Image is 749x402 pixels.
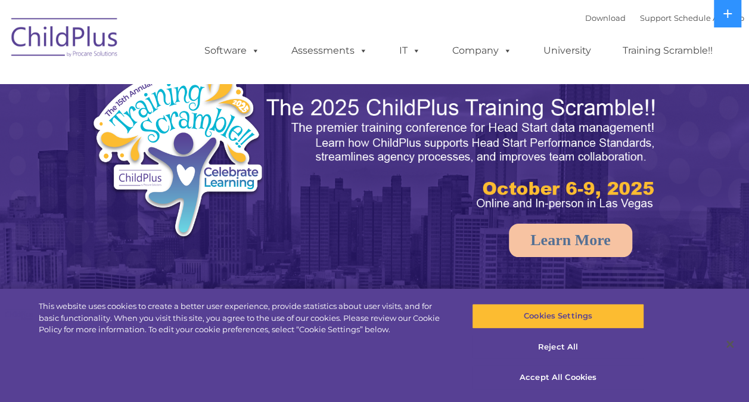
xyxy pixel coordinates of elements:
[640,13,672,23] a: Support
[674,13,744,23] a: Schedule A Demo
[532,39,603,63] a: University
[509,224,632,257] a: Learn More
[585,13,626,23] a: Download
[472,335,644,360] button: Reject All
[39,301,449,336] div: This website uses cookies to create a better user experience, provide statistics about user visit...
[717,331,743,357] button: Close
[440,39,524,63] a: Company
[387,39,433,63] a: IT
[166,79,202,88] span: Last name
[192,39,272,63] a: Software
[472,304,644,329] button: Cookies Settings
[279,39,380,63] a: Assessments
[472,365,644,390] button: Accept All Cookies
[166,128,216,137] span: Phone number
[5,10,125,69] img: ChildPlus by Procare Solutions
[611,39,725,63] a: Training Scramble!!
[585,13,744,23] font: |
